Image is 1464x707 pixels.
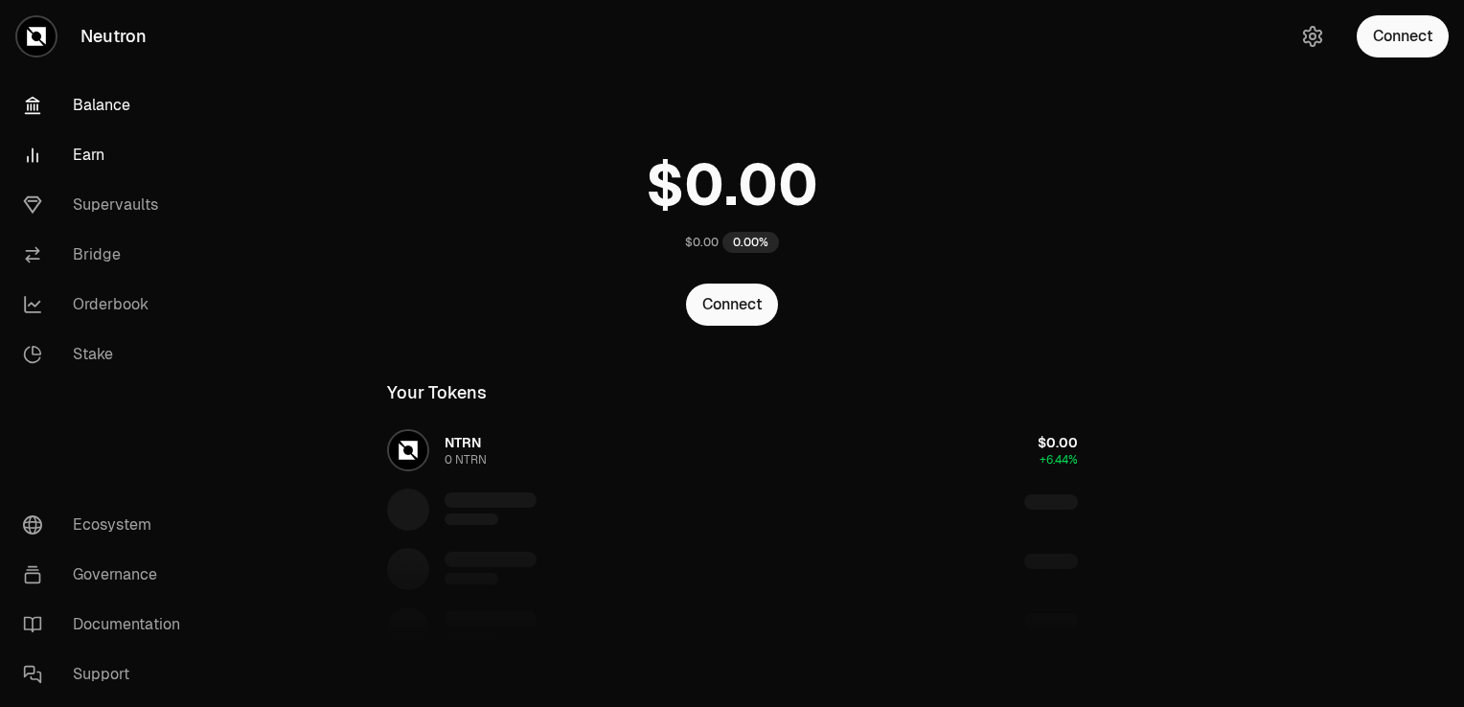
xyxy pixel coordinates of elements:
a: Stake [8,330,207,379]
a: Documentation [8,600,207,650]
a: Orderbook [8,280,207,330]
a: Bridge [8,230,207,280]
div: $0.00 [685,235,719,250]
a: Balance [8,80,207,130]
a: Supervaults [8,180,207,230]
a: Support [8,650,207,699]
a: Earn [8,130,207,180]
a: Governance [8,550,207,600]
div: 0.00% [722,232,779,253]
div: Your Tokens [387,379,487,406]
button: Connect [686,284,778,326]
a: Ecosystem [8,500,207,550]
button: Connect [1357,15,1449,57]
